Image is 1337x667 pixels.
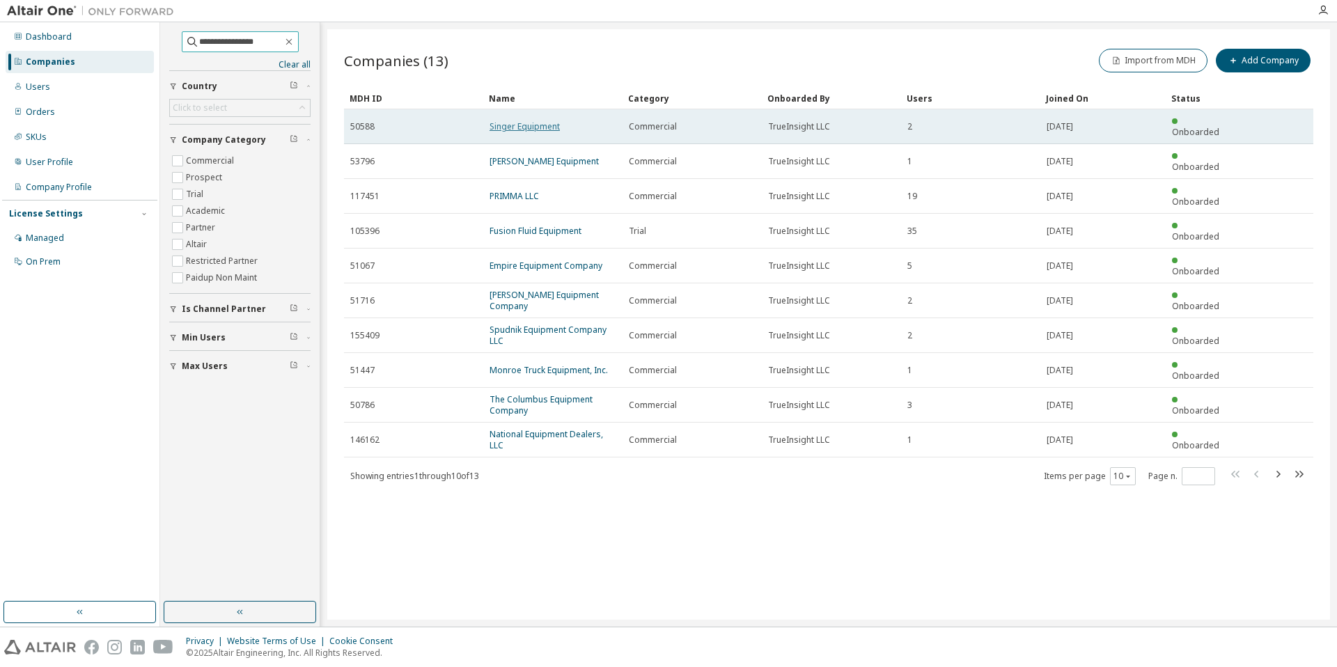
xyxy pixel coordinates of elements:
[169,294,311,324] button: Is Channel Partner
[1047,260,1073,272] span: [DATE]
[490,428,603,451] a: National Equipment Dealers, LLC
[907,156,912,167] span: 1
[629,365,677,376] span: Commercial
[907,191,917,202] span: 19
[182,361,228,372] span: Max Users
[1047,365,1073,376] span: [DATE]
[186,269,260,286] label: Paidup Non Maint
[182,332,226,343] span: Min Users
[907,434,912,446] span: 1
[290,134,298,146] span: Clear filter
[26,182,92,193] div: Company Profile
[7,4,181,18] img: Altair One
[186,169,225,186] label: Prospect
[26,31,72,42] div: Dashboard
[629,295,677,306] span: Commercial
[1047,191,1073,202] span: [DATE]
[490,260,602,272] a: Empire Equipment Company
[186,253,260,269] label: Restricted Partner
[169,322,311,353] button: Min Users
[186,152,237,169] label: Commercial
[1046,87,1160,109] div: Joined On
[153,640,173,654] img: youtube.svg
[290,332,298,343] span: Clear filter
[629,434,677,446] span: Commercial
[26,233,64,244] div: Managed
[186,203,228,219] label: Academic
[768,295,830,306] span: TrueInsight LLC
[1047,156,1073,167] span: [DATE]
[768,156,830,167] span: TrueInsight LLC
[768,365,830,376] span: TrueInsight LLC
[350,434,380,446] span: 146162
[490,120,560,132] a: Singer Equipment
[490,364,608,376] a: Monroe Truck Equipment, Inc.
[1047,434,1073,446] span: [DATE]
[84,640,99,654] img: facebook.svg
[489,87,617,109] div: Name
[907,226,917,237] span: 35
[350,400,375,411] span: 50786
[1216,49,1311,72] button: Add Company
[169,71,311,102] button: Country
[907,121,912,132] span: 2
[290,361,298,372] span: Clear filter
[768,330,830,341] span: TrueInsight LLC
[907,400,912,411] span: 3
[1047,295,1073,306] span: [DATE]
[767,87,896,109] div: Onboarded By
[1172,265,1219,277] span: Onboarded
[490,225,581,237] a: Fusion Fluid Equipment
[629,191,677,202] span: Commercial
[1047,226,1073,237] span: [DATE]
[227,636,329,647] div: Website Terms of Use
[130,640,145,654] img: linkedin.svg
[1047,330,1073,341] span: [DATE]
[186,219,218,236] label: Partner
[350,121,375,132] span: 50588
[350,330,380,341] span: 155409
[907,87,1035,109] div: Users
[629,226,646,237] span: Trial
[290,81,298,92] span: Clear filter
[1172,230,1219,242] span: Onboarded
[907,365,912,376] span: 1
[490,190,539,202] a: PRIMMA LLC
[768,121,830,132] span: TrueInsight LLC
[1047,400,1073,411] span: [DATE]
[1099,49,1207,72] button: Import from MDH
[186,186,206,203] label: Trial
[290,304,298,315] span: Clear filter
[490,393,593,416] a: The Columbus Equipment Company
[768,191,830,202] span: TrueInsight LLC
[169,125,311,155] button: Company Category
[1172,161,1219,173] span: Onboarded
[26,157,73,168] div: User Profile
[768,226,830,237] span: TrueInsight LLC
[907,295,912,306] span: 2
[1172,126,1219,138] span: Onboarded
[1044,467,1136,485] span: Items per page
[629,156,677,167] span: Commercial
[629,121,677,132] span: Commercial
[490,289,599,312] a: [PERSON_NAME] Equipment Company
[1172,335,1219,347] span: Onboarded
[907,330,912,341] span: 2
[907,260,912,272] span: 5
[628,87,756,109] div: Category
[107,640,122,654] img: instagram.svg
[4,640,76,654] img: altair_logo.svg
[344,51,448,70] span: Companies (13)
[1047,121,1073,132] span: [DATE]
[350,226,380,237] span: 105396
[170,100,310,116] div: Click to select
[173,102,227,113] div: Click to select
[629,330,677,341] span: Commercial
[1172,405,1219,416] span: Onboarded
[1171,87,1230,109] div: Status
[350,470,479,482] span: Showing entries 1 through 10 of 13
[26,81,50,93] div: Users
[182,304,266,315] span: Is Channel Partner
[350,295,375,306] span: 51716
[768,400,830,411] span: TrueInsight LLC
